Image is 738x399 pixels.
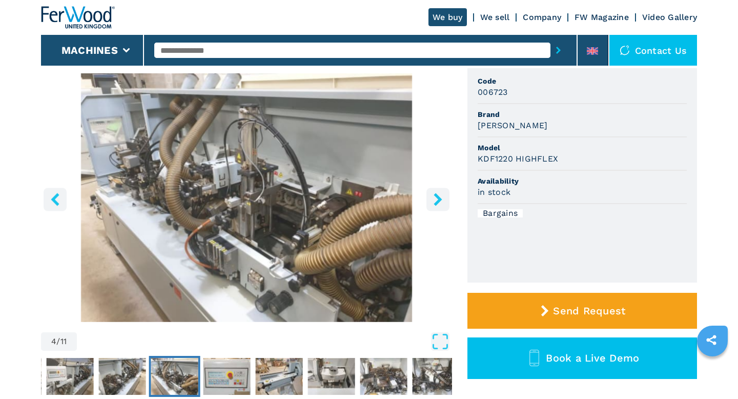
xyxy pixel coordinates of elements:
div: Go to Slide 4 [41,73,452,322]
a: Video Gallery [642,12,697,22]
img: a98aca492238b0977ab92ef5cf70cdbe [256,358,303,395]
button: Go to Slide 6 [254,356,305,397]
h3: in stock [478,186,510,198]
a: Company [523,12,561,22]
img: fa69bd1b1fa87854a85272a41f2d7211 [360,358,407,395]
button: Go to Slide 9 [411,356,462,397]
h3: [PERSON_NAME] [478,119,547,131]
span: Send Request [553,305,625,317]
img: b3a46716381ba44d605b2000d104c4e3 [308,358,355,395]
a: FW Magazine [575,12,629,22]
a: We sell [480,12,510,22]
span: 4 [51,337,56,346]
img: 41dd876542e384d807f186a45318777b [151,358,198,395]
button: Go to Slide 7 [306,356,357,397]
img: a16aff3f64dbc53eb841f32abbf8ef85 [99,358,146,395]
button: Go to Slide 5 [201,356,253,397]
span: Model [478,143,687,153]
button: Machines [61,44,118,56]
a: We buy [428,8,467,26]
button: left-button [44,188,67,211]
button: Send Request [467,293,697,329]
img: Single Sided Edgebanders BRANDT KDF1220 HIGHFLEX [41,73,452,322]
h3: KDF1220 HIGHFLEX [478,153,558,165]
button: Go to Slide 4 [149,356,200,397]
span: Code [478,76,687,86]
button: Go to Slide 8 [358,356,409,397]
div: Bargains [478,209,523,217]
button: submit-button [550,38,566,62]
button: Go to Slide 3 [97,356,148,397]
button: Open Fullscreen [79,332,449,351]
button: right-button [426,188,449,211]
span: Brand [478,109,687,119]
span: / [56,337,60,346]
span: Book a Live Demo [546,352,639,364]
img: bf00b49ed3ad0bb01cbe8ffc14a82a38 [413,358,460,395]
img: Contact us [620,45,630,55]
div: Contact us [609,35,698,66]
h3: 006723 [478,86,508,98]
img: Ferwood [41,6,115,29]
img: 6082ecbc945cb73f0a10953b341ab660 [203,358,251,395]
button: Book a Live Demo [467,337,697,379]
iframe: Chat [694,353,730,391]
span: 11 [60,337,67,346]
button: Go to Slide 2 [45,356,96,397]
a: sharethis [699,327,724,353]
span: Availability [478,176,687,186]
img: dce68a05881147e775edcfcee9d96adc [47,358,94,395]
